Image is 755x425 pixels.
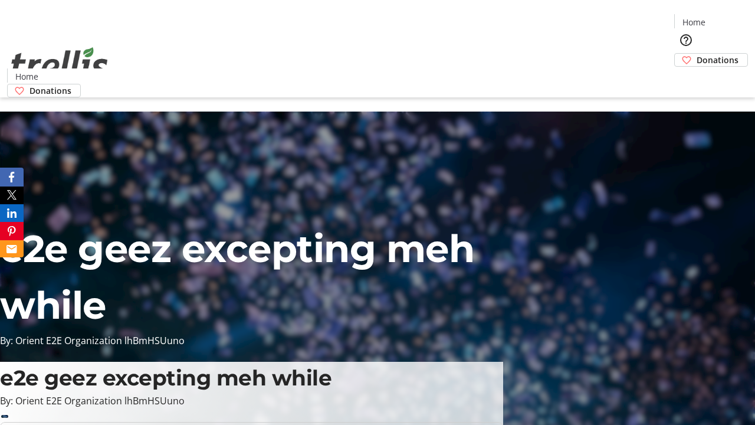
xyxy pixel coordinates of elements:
[675,16,713,28] a: Home
[7,84,81,97] a: Donations
[697,54,738,66] span: Donations
[674,28,698,52] button: Help
[674,67,698,90] button: Cart
[7,34,112,93] img: Orient E2E Organization lhBmHSUuno's Logo
[674,53,748,67] a: Donations
[682,16,705,28] span: Home
[29,84,71,97] span: Donations
[15,70,38,83] span: Home
[8,70,45,83] a: Home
